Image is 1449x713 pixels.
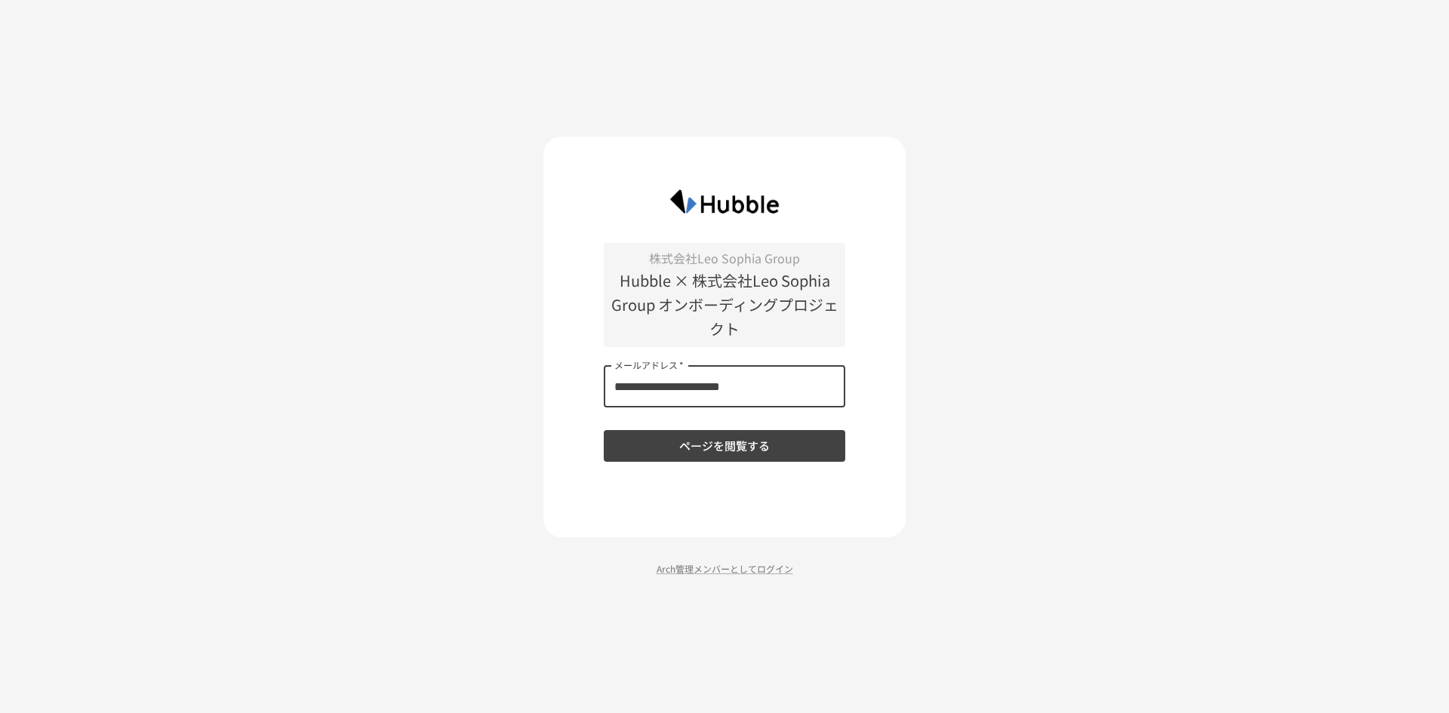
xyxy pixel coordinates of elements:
[604,249,845,269] p: 株式会社Leo Sophia Group
[604,430,845,462] button: ページを閲覧する
[614,358,684,371] label: メールアドレス
[657,182,793,221] img: HzDRNkGCf7KYO4GfwKnzITak6oVsp5RHeZBEM1dQFiQ
[604,269,845,341] p: Hubble × 株式会社Leo Sophia Group オンボーディングプロジェクト
[543,561,906,576] p: Arch管理メンバーとしてログイン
